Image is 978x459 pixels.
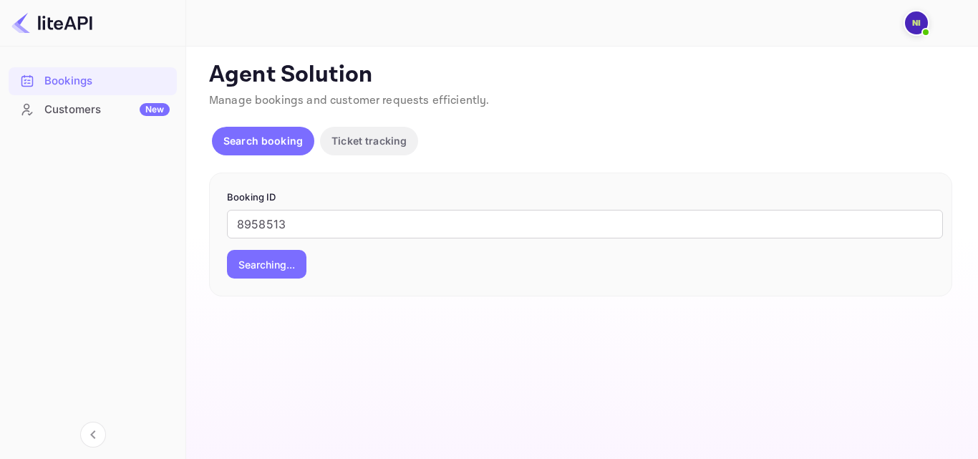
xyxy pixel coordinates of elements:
[209,61,952,90] p: Agent Solution
[9,96,177,122] a: CustomersNew
[223,133,303,148] p: Search booking
[227,210,943,238] input: Enter Booking ID (e.g., 63782194)
[44,102,170,118] div: Customers
[905,11,928,34] img: N Ibadah
[331,133,407,148] p: Ticket tracking
[9,67,177,95] div: Bookings
[9,67,177,94] a: Bookings
[227,190,934,205] p: Booking ID
[227,250,306,279] button: Searching...
[44,73,170,90] div: Bookings
[11,11,92,34] img: LiteAPI logo
[80,422,106,448] button: Collapse navigation
[140,103,170,116] div: New
[209,93,490,108] span: Manage bookings and customer requests efficiently.
[9,96,177,124] div: CustomersNew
